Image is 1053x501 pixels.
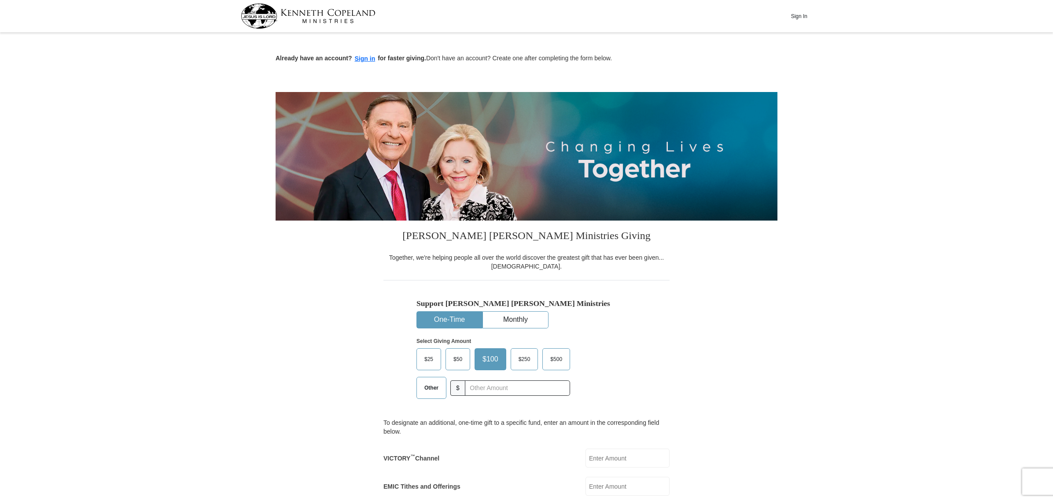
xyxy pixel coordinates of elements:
[416,338,471,344] strong: Select Giving Amount
[514,353,535,366] span: $250
[352,54,378,64] button: Sign in
[383,221,670,253] h3: [PERSON_NAME] [PERSON_NAME] Ministries Giving
[410,453,415,459] sup: ™
[465,380,570,396] input: Other Amount
[546,353,567,366] span: $500
[417,312,482,328] button: One-Time
[276,55,426,62] strong: Already have an account? for faster giving.
[416,299,637,308] h5: Support [PERSON_NAME] [PERSON_NAME] Ministries
[585,477,670,496] input: Enter Amount
[276,54,777,64] p: Don't have an account? Create one after completing the form below.
[786,9,812,23] button: Sign In
[383,253,670,271] div: Together, we're helping people all over the world discover the greatest gift that has ever been g...
[383,418,670,436] div: To designate an additional, one-time gift to a specific fund, enter an amount in the correspondin...
[241,4,376,29] img: kcm-header-logo.svg
[383,454,439,463] label: VICTORY Channel
[420,381,443,394] span: Other
[478,353,503,366] span: $100
[420,353,438,366] span: $25
[585,449,670,468] input: Enter Amount
[450,380,465,396] span: $
[449,353,467,366] span: $50
[483,312,548,328] button: Monthly
[383,482,460,491] label: EMIC Tithes and Offerings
